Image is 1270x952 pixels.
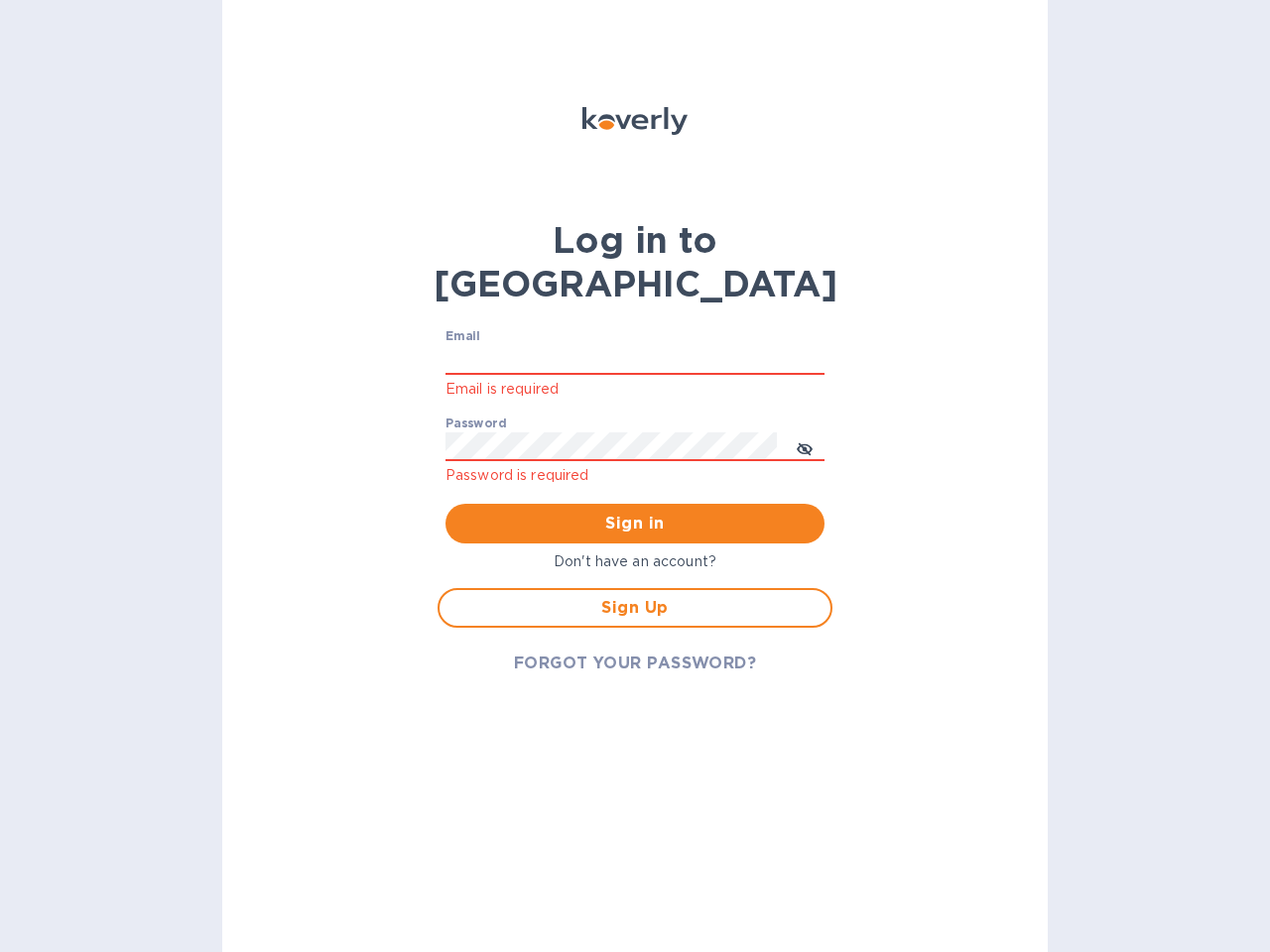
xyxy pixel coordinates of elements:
span: Sign in [461,512,809,535]
button: FORGOT YOUR PASSWORD? [498,644,773,683]
p: Password is required [445,464,825,487]
p: Email is required [445,378,825,401]
p: Don't have an account? [438,551,832,572]
label: Email [445,331,480,343]
b: Log in to [GEOGRAPHIC_DATA] [434,218,837,305]
img: Koverly [582,107,688,135]
button: toggle password visibility [785,427,825,467]
span: Sign Up [455,596,815,620]
button: Sign Up [438,588,832,628]
span: FORGOT YOUR PASSWORD? [514,652,757,675]
button: Sign in [445,504,825,543]
label: Password [445,417,506,429]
